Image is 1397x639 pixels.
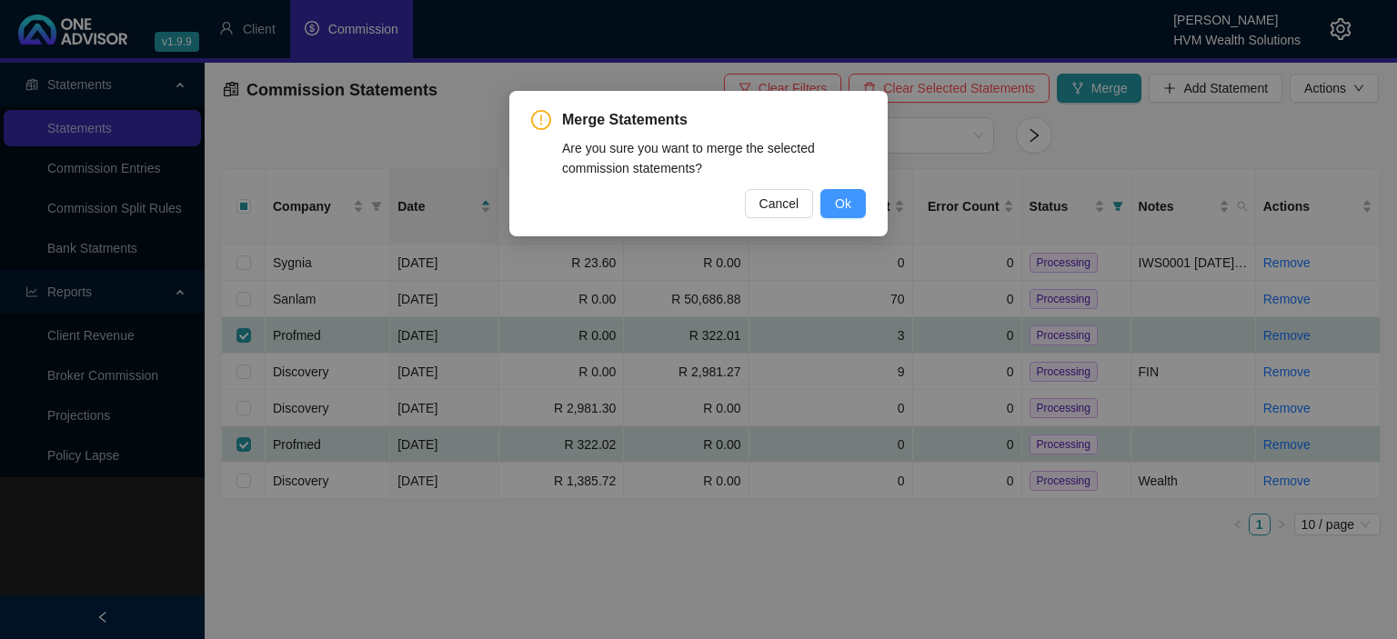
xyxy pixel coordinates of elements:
span: Ok [835,194,851,214]
span: exclamation-circle [531,110,551,130]
span: Cancel [759,194,799,214]
button: Ok [820,189,866,218]
span: Merge Statements [562,109,866,131]
button: Cancel [745,189,814,218]
div: Are you sure you want to merge the selected commission statements? [562,138,866,178]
